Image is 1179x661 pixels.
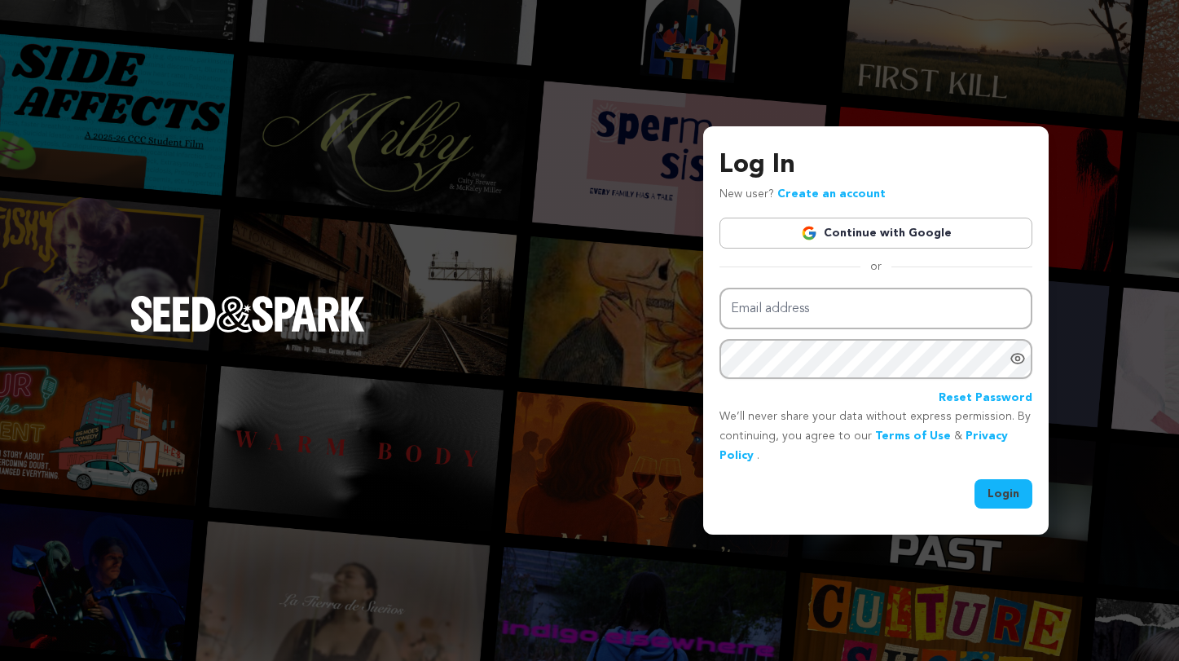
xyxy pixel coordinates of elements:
a: Terms of Use [875,430,951,442]
input: Email address [719,288,1032,329]
a: Reset Password [939,389,1032,408]
button: Login [974,479,1032,509]
h3: Log In [719,146,1032,185]
a: Continue with Google [719,218,1032,249]
img: Seed&Spark Logo [130,296,365,332]
a: Seed&Spark Homepage [130,296,365,364]
p: New user? [719,185,886,205]
a: Privacy Policy [719,430,1008,461]
a: Create an account [777,188,886,200]
p: We’ll never share your data without express permission. By continuing, you agree to our & . [719,408,1032,465]
img: Google logo [801,225,817,241]
a: Show password as plain text. Warning: this will display your password on the screen. [1010,350,1026,367]
span: or [860,258,891,275]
